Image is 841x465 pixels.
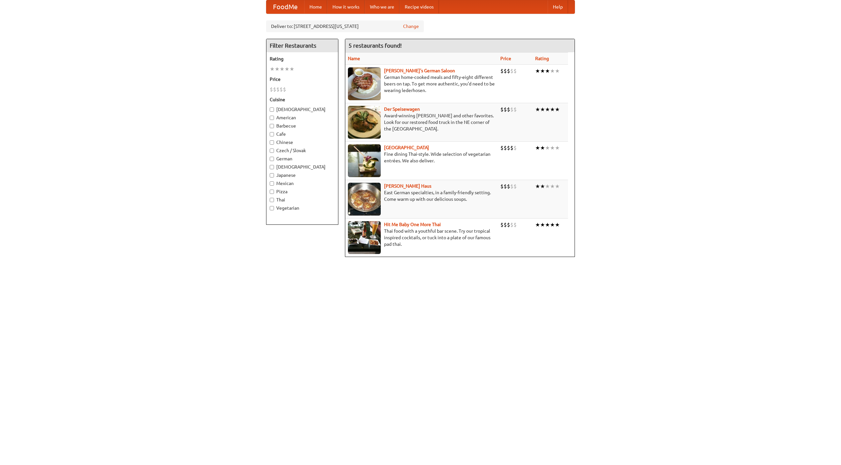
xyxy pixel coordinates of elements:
[270,164,335,170] label: [DEMOGRAPHIC_DATA]
[555,221,560,228] li: ★
[327,0,365,13] a: How it works
[270,86,273,93] li: $
[500,56,511,61] a: Price
[399,0,439,13] a: Recipe videos
[270,56,335,62] h5: Rating
[535,67,540,75] li: ★
[270,165,274,169] input: [DEMOGRAPHIC_DATA]
[507,106,510,113] li: $
[513,144,517,151] li: $
[273,86,276,93] li: $
[504,144,507,151] li: $
[283,86,286,93] li: $
[545,144,550,151] li: ★
[513,183,517,190] li: $
[304,0,327,13] a: Home
[270,106,335,113] label: [DEMOGRAPHIC_DATA]
[270,173,274,177] input: Japanese
[500,183,504,190] li: $
[270,123,335,129] label: Barbecue
[384,145,429,150] a: [GEOGRAPHIC_DATA]
[270,197,335,203] label: Thai
[270,205,335,211] label: Vegetarian
[270,116,274,120] input: American
[270,181,274,186] input: Mexican
[504,67,507,75] li: $
[504,183,507,190] li: $
[348,74,495,94] p: German home-cooked meals and fifty-eight different beers on tap. To get more authentic, you'd nee...
[535,144,540,151] li: ★
[510,144,513,151] li: $
[510,106,513,113] li: $
[504,221,507,228] li: $
[555,144,560,151] li: ★
[384,68,455,73] a: [PERSON_NAME]'s German Saloon
[348,189,495,202] p: East German specialties, in a family-friendly setting. Come warm up with our delicious soups.
[270,149,274,153] input: Czech / Slovak
[384,222,441,227] b: Hit Me Baby One More Thai
[270,76,335,82] h5: Price
[555,106,560,113] li: ★
[507,221,510,228] li: $
[348,112,495,132] p: Award-winning [PERSON_NAME] and other favorites. Look for our restored food truck in the NE corne...
[384,106,420,112] a: Der Speisewagen
[507,144,510,151] li: $
[545,183,550,190] li: ★
[535,183,540,190] li: ★
[276,86,280,93] li: $
[510,221,513,228] li: $
[348,151,495,164] p: Fine dining Thai-style. Wide selection of vegetarian entrées. We also deliver.
[348,56,360,61] a: Name
[500,144,504,151] li: $
[555,183,560,190] li: ★
[270,147,335,154] label: Czech / Slovak
[275,65,280,73] li: ★
[535,221,540,228] li: ★
[540,67,545,75] li: ★
[270,114,335,121] label: American
[500,221,504,228] li: $
[289,65,294,73] li: ★
[270,107,274,112] input: [DEMOGRAPHIC_DATA]
[266,0,304,13] a: FoodMe
[270,190,274,194] input: Pizza
[540,183,545,190] li: ★
[348,67,381,100] img: esthers.jpg
[535,56,549,61] a: Rating
[270,132,274,136] input: Cafe
[348,183,381,216] img: kohlhaus.jpg
[270,172,335,178] label: Japanese
[266,20,424,32] div: Deliver to: [STREET_ADDRESS][US_STATE]
[403,23,419,30] a: Change
[513,221,517,228] li: $
[540,106,545,113] li: ★
[348,144,381,177] img: satay.jpg
[349,42,402,49] ng-pluralize: 5 restaurants found!
[550,144,555,151] li: ★
[507,183,510,190] li: $
[270,206,274,210] input: Vegetarian
[504,106,507,113] li: $
[266,39,338,52] h4: Filter Restaurants
[284,65,289,73] li: ★
[270,96,335,103] h5: Cuisine
[280,65,284,73] li: ★
[348,106,381,139] img: speisewagen.jpg
[535,106,540,113] li: ★
[550,67,555,75] li: ★
[280,86,283,93] li: $
[510,183,513,190] li: $
[540,221,545,228] li: ★
[270,139,335,146] label: Chinese
[270,180,335,187] label: Mexican
[545,106,550,113] li: ★
[548,0,568,13] a: Help
[540,144,545,151] li: ★
[365,0,399,13] a: Who we are
[545,221,550,228] li: ★
[384,183,431,189] a: [PERSON_NAME] Haus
